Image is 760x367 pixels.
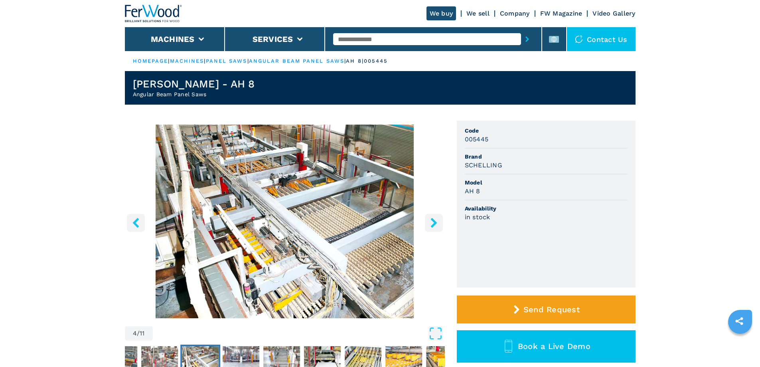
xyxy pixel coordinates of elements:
img: Angular Beam Panel Saws SCHELLING AH 8 [125,125,445,318]
p: ah 8 | [346,58,364,65]
h2: Angular Beam Panel Saws [133,90,255,98]
span: | [204,58,205,64]
span: Send Request [523,305,580,314]
a: HOMEPAGE [133,58,168,64]
span: / [137,330,140,337]
span: | [168,58,170,64]
span: Book a Live Demo [518,341,590,351]
span: Code [465,127,628,135]
button: left-button [127,214,145,232]
div: Contact us [567,27,636,51]
h3: in stock [465,212,490,222]
span: 4 [133,330,137,337]
span: | [247,58,249,64]
button: Services [253,34,293,44]
img: Ferwood [125,5,182,22]
a: FW Magazine [540,10,582,17]
h1: [PERSON_NAME] - AH 8 [133,77,255,90]
a: panel saws [206,58,247,64]
a: angular beam panel saws [249,58,344,64]
span: Brand [465,153,628,161]
a: We buy [426,6,456,20]
button: Book a Live Demo [457,330,636,363]
a: sharethis [729,311,749,331]
span: | [344,58,346,64]
button: Open Fullscreen [155,326,443,341]
button: right-button [425,214,443,232]
p: 005445 [364,58,388,65]
a: machines [170,58,204,64]
span: Model [465,179,628,186]
img: Contact us [575,35,583,43]
div: Go to Slide 4 [125,125,445,318]
a: We sell [466,10,490,17]
h3: 005445 [465,135,489,144]
h3: SCHELLING [465,161,502,170]
button: Machines [151,34,195,44]
a: Company [500,10,530,17]
iframe: Chat [726,331,754,361]
button: Send Request [457,296,636,323]
a: Video Gallery [592,10,635,17]
span: 11 [140,330,145,337]
button: submit-button [521,30,533,48]
h3: AH 8 [465,186,480,196]
span: Availability [465,204,628,212]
